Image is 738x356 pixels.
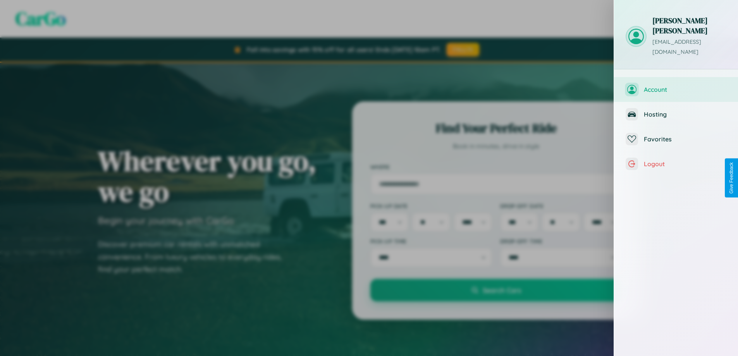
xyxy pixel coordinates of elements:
[644,135,726,143] span: Favorites
[729,162,734,194] div: Give Feedback
[614,127,738,151] button: Favorites
[652,15,726,36] h3: [PERSON_NAME] [PERSON_NAME]
[644,110,726,118] span: Hosting
[652,37,726,57] p: [EMAIL_ADDRESS][DOMAIN_NAME]
[614,77,738,102] button: Account
[614,102,738,127] button: Hosting
[644,86,726,93] span: Account
[614,151,738,176] button: Logout
[644,160,726,168] span: Logout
